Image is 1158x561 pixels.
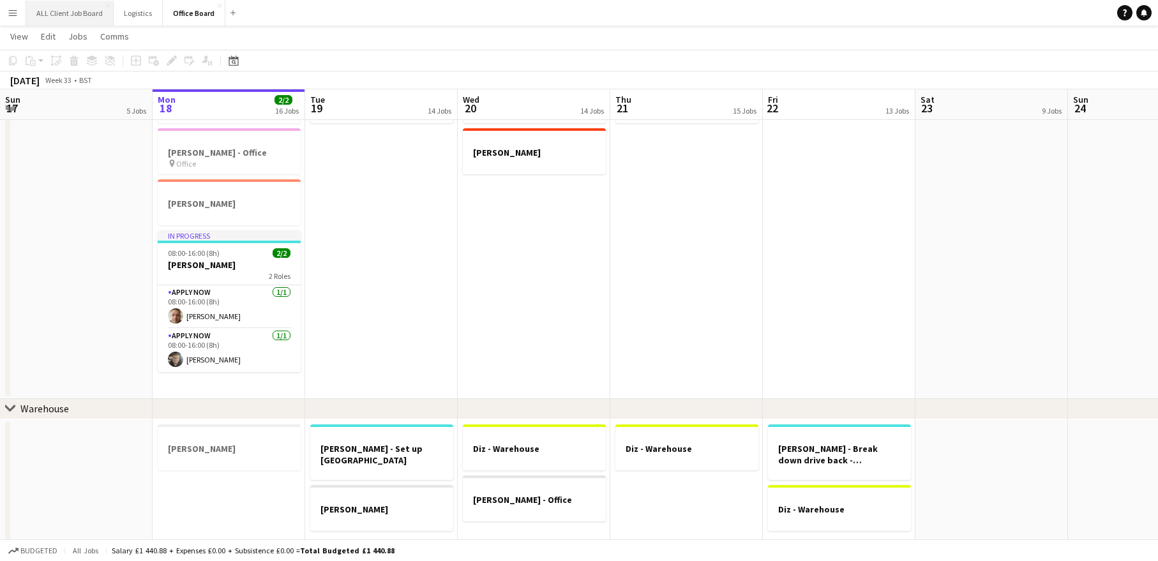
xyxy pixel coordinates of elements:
a: Edit [36,28,61,45]
app-job-card: Diz - Warehouse [463,424,606,470]
span: Tue [310,94,325,105]
h3: Diz - Warehouse [463,443,606,454]
span: Total Budgeted £1 440.88 [300,546,395,555]
app-job-card: [PERSON_NAME] - Office Office [158,128,301,174]
div: 9 Jobs [1042,106,1062,116]
span: Mon [158,94,176,105]
h3: Diz - Warehouse [615,443,758,454]
app-job-card: [PERSON_NAME] [310,485,453,531]
span: 19 [308,101,325,116]
app-job-card: [PERSON_NAME] - Set up [GEOGRAPHIC_DATA] [310,424,453,480]
div: [DATE] [10,74,40,87]
span: 22 [766,101,778,116]
div: 14 Jobs [428,106,451,116]
app-job-card: Diz - Warehouse [768,485,911,531]
span: 08:00-16:00 (8h) [168,248,220,258]
span: Sun [1073,94,1088,105]
h3: [PERSON_NAME] [463,147,606,158]
span: Thu [615,94,631,105]
a: View [5,28,33,45]
span: Sun [5,94,20,105]
span: Office [176,159,196,168]
div: 15 Jobs [733,106,756,116]
span: 18 [156,101,176,116]
span: Budgeted [20,546,57,555]
span: Fri [768,94,778,105]
span: Week 33 [42,75,74,85]
app-job-card: [PERSON_NAME] [463,128,606,174]
span: All jobs [70,546,101,555]
span: 23 [919,101,935,116]
app-job-card: [PERSON_NAME] - Break down drive back - [GEOGRAPHIC_DATA] [768,424,911,480]
div: 5 Jobs [126,106,146,116]
span: 17 [3,101,20,116]
span: 21 [613,101,631,116]
app-card-role: APPLY NOW1/108:00-16:00 (8h)[PERSON_NAME] [158,285,301,329]
app-job-card: [PERSON_NAME] - Office [463,475,606,521]
span: Edit [41,31,56,42]
span: 20 [461,101,479,116]
app-job-card: Diz - Warehouse [615,424,758,470]
div: 14 Jobs [580,106,604,116]
span: Jobs [68,31,87,42]
app-job-card: In progress08:00-16:00 (8h)2/2[PERSON_NAME]2 RolesAPPLY NOW1/108:00-16:00 (8h)[PERSON_NAME]APPLY ... [158,230,301,372]
span: 2/2 [273,248,290,258]
button: Logistics [114,1,163,26]
div: Salary £1 440.88 + Expenses £0.00 + Subsistence £0.00 = [112,546,395,555]
h3: [PERSON_NAME] - Set up [GEOGRAPHIC_DATA] [310,443,453,466]
a: Jobs [63,28,93,45]
h3: [PERSON_NAME] - Office [158,147,301,158]
app-job-card: [PERSON_NAME] [158,179,301,225]
app-job-card: [PERSON_NAME] [158,424,301,470]
span: Comms [100,31,129,42]
h3: [PERSON_NAME] - Office [463,494,606,505]
div: BST [79,75,92,85]
div: 13 Jobs [885,106,909,116]
a: Comms [95,28,134,45]
div: Warehouse [20,402,69,415]
button: Budgeted [6,544,59,558]
h3: [PERSON_NAME] - Break down drive back - [GEOGRAPHIC_DATA] [768,443,911,466]
span: Wed [463,94,479,105]
h3: [PERSON_NAME] [158,443,301,454]
h3: Diz - Warehouse [768,504,911,515]
h3: [PERSON_NAME] [310,504,453,515]
h3: [PERSON_NAME] [158,259,301,271]
h3: [PERSON_NAME] [158,198,301,209]
span: Sat [921,94,935,105]
button: ALL Client Job Board [26,1,114,26]
div: In progress [158,230,301,241]
span: View [10,31,28,42]
span: 2/2 [274,95,292,105]
app-card-role: APPLY NOW1/108:00-16:00 (8h)[PERSON_NAME] [158,329,301,372]
div: 16 Jobs [275,106,299,116]
span: 24 [1071,101,1088,116]
span: 2 Roles [269,271,290,281]
button: Office Board [163,1,225,26]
